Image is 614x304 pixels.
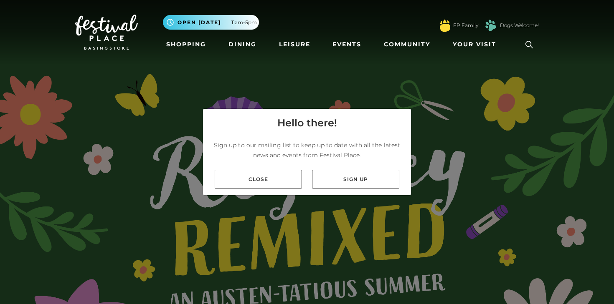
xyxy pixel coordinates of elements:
[225,37,260,52] a: Dining
[163,37,209,52] a: Shopping
[449,37,504,52] a: Your Visit
[163,15,259,30] button: Open [DATE] 11am-5pm
[500,22,539,29] a: Dogs Welcome!
[312,170,399,188] a: Sign up
[210,140,404,160] p: Sign up to our mailing list to keep up to date with all the latest news and events from Festival ...
[329,37,365,52] a: Events
[381,37,434,52] a: Community
[75,15,138,50] img: Festival Place Logo
[453,40,496,49] span: Your Visit
[276,37,314,52] a: Leisure
[231,19,257,26] span: 11am-5pm
[453,22,478,29] a: FP Family
[215,170,302,188] a: Close
[277,116,337,131] h4: Hello there!
[178,19,221,26] span: Open [DATE]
